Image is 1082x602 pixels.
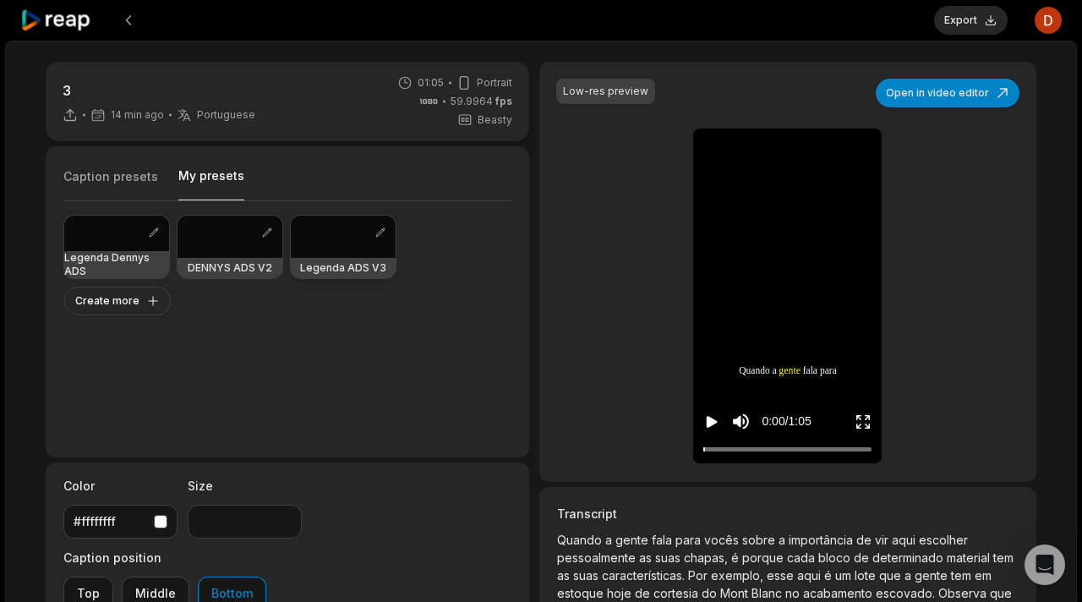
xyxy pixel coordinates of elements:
[639,550,655,565] span: as
[188,477,302,495] label: Size
[451,94,512,109] span: 59.9964
[947,550,993,565] span: material
[879,568,904,583] span: que
[787,550,818,565] span: cada
[655,550,684,565] span: suas
[653,586,702,600] span: cortesia
[875,533,892,547] span: vir
[990,586,1012,600] span: que
[731,550,742,565] span: é
[739,364,770,378] span: Quando
[635,586,653,600] span: de
[703,406,720,437] button: Play video
[824,568,835,583] span: é
[855,568,879,583] span: lote
[63,477,178,495] label: Color
[63,80,255,101] p: 3
[63,549,266,566] label: Caption position
[602,568,688,583] span: características.
[993,550,1014,565] span: tem
[779,533,789,547] span: a
[938,586,990,600] span: Observa
[197,108,255,122] span: Portuguese
[64,287,171,315] button: Create more
[1025,545,1065,585] div: Open Intercom Messenger
[684,550,731,565] span: chapas,
[835,568,855,583] span: um
[876,586,938,600] span: escovado.
[557,568,573,583] span: as
[607,586,635,600] span: hoje
[557,586,607,600] span: estoque
[856,533,875,547] span: de
[742,533,779,547] span: sobre
[675,533,704,547] span: para
[904,568,915,583] span: a
[820,364,837,378] span: para
[495,95,512,107] span: fps
[818,550,854,565] span: bloco
[915,568,951,583] span: gente
[730,411,751,432] button: Mute sound
[63,168,158,200] button: Caption presets
[702,586,720,600] span: do
[688,568,711,583] span: Por
[919,533,968,547] span: escolher
[711,568,767,583] span: exemplo,
[418,75,444,90] span: 01:05
[767,568,797,583] span: esse
[178,167,244,200] button: My presets
[704,533,742,547] span: vocês
[652,533,675,547] span: fala
[773,364,777,378] span: a
[797,568,824,583] span: aqui
[573,568,602,583] span: suas
[605,533,615,547] span: a
[111,108,164,122] span: 14 min ago
[789,533,856,547] span: importância
[557,505,1019,523] h3: Transcript
[615,533,652,547] span: gente
[872,550,947,565] span: determinado
[74,512,147,530] div: #ffffffff
[762,413,811,430] div: 0:00 / 1:05
[563,84,648,99] div: Low-res preview
[63,505,178,539] button: #ffffffff
[720,586,751,600] span: Mont
[751,586,785,600] span: Blanc
[854,550,872,565] span: de
[951,568,975,583] span: tem
[188,261,272,275] h3: DENNYS ADS V2
[557,533,605,547] span: Quando
[934,6,1008,35] button: Export
[477,75,512,90] span: Portrait
[803,586,876,600] span: acabamento
[64,251,169,278] h3: Legenda Dennys ADS
[892,533,919,547] span: aqui
[803,364,817,378] span: fala
[742,550,787,565] span: porque
[975,568,992,583] span: em
[779,363,801,378] span: gente
[876,79,1019,107] button: Open in video editor
[300,261,386,275] h3: Legenda ADS V3
[785,586,803,600] span: no
[478,112,512,128] span: Beasty
[855,406,872,437] button: Enter Fullscreen
[557,550,639,565] span: pessoalmente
